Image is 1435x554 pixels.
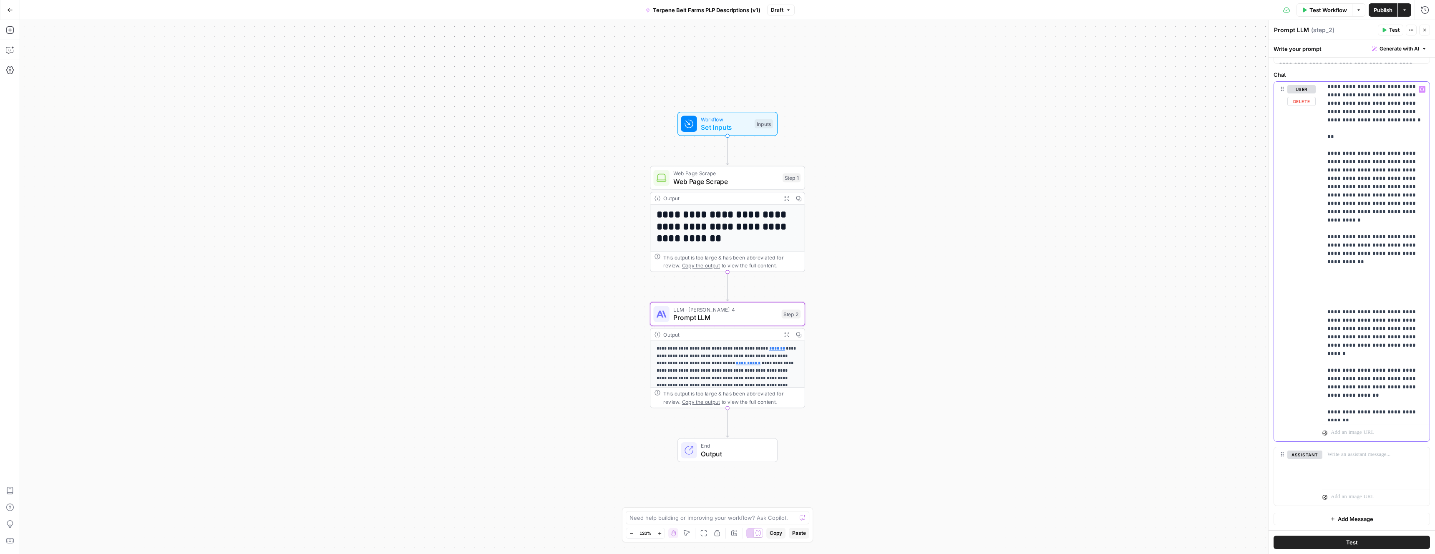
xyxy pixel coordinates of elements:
[650,112,805,136] div: WorkflowSet InputsInputs
[770,529,782,537] span: Copy
[1378,25,1403,35] button: Test
[767,5,795,15] button: Draft
[673,176,778,186] span: Web Page Scrape
[726,272,729,301] g: Edge from step_1 to step_2
[653,6,760,14] span: Terpene Belt Farms PLP Descriptions (v1)
[663,254,801,269] div: This output is too large & has been abbreviated for review. to view the full content.
[673,169,778,177] span: Web Page Scrape
[1287,451,1322,459] button: assistant
[673,305,778,313] span: LLM · [PERSON_NAME] 4
[673,312,778,322] span: Prompt LLM
[771,6,783,14] span: Draft
[782,310,801,319] div: Step 2
[639,530,651,536] span: 120%
[650,438,805,462] div: EndOutput
[1269,40,1435,57] div: Write your prompt
[1369,3,1397,17] button: Publish
[682,262,720,268] span: Copy the output
[1274,513,1430,525] button: Add Message
[1311,26,1334,34] span: ( step_2 )
[1274,447,1316,506] div: assistant
[1346,538,1358,546] span: Test
[789,528,809,539] button: Paste
[1274,71,1430,79] label: Chat
[792,529,806,537] span: Paste
[1380,45,1419,53] span: Generate with AI
[1369,43,1430,54] button: Generate with AI
[663,194,778,202] div: Output
[701,442,769,450] span: End
[640,3,765,17] button: Terpene Belt Farms PLP Descriptions (v1)
[663,330,778,338] div: Output
[701,115,750,123] span: Workflow
[1274,82,1316,441] div: userDelete
[1274,26,1309,34] textarea: Prompt LLM
[755,119,773,128] div: Inputs
[1338,515,1373,523] span: Add Message
[766,528,785,539] button: Copy
[663,390,801,405] div: This output is too large & has been abbreviated for review. to view the full content.
[726,408,729,437] g: Edge from step_2 to end
[1389,26,1400,34] span: Test
[701,449,769,459] span: Output
[1297,3,1352,17] button: Test Workflow
[783,174,801,183] div: Step 1
[1287,85,1316,93] button: user
[726,136,729,165] g: Edge from start to step_1
[1309,6,1347,14] span: Test Workflow
[701,122,750,132] span: Set Inputs
[682,399,720,405] span: Copy the output
[1287,97,1316,106] button: Delete
[1374,6,1392,14] span: Publish
[1274,536,1430,549] button: Test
